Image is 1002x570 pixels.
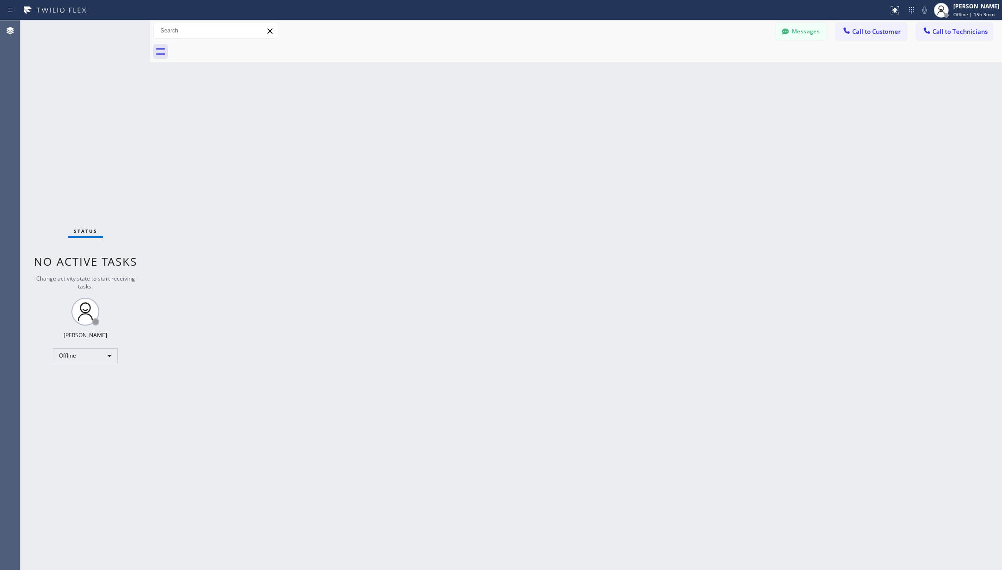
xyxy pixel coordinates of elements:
[918,4,931,17] button: Mute
[64,331,107,339] div: [PERSON_NAME]
[953,2,999,10] div: [PERSON_NAME]
[932,27,988,36] span: Call to Technicians
[852,27,901,36] span: Call to Customer
[953,11,995,18] span: Offline | 15h 3min
[776,23,827,40] button: Messages
[916,23,993,40] button: Call to Technicians
[836,23,907,40] button: Call to Customer
[53,348,118,363] div: Offline
[154,23,278,38] input: Search
[36,275,135,290] span: Change activity state to start receiving tasks.
[34,254,137,269] span: No active tasks
[74,228,97,234] span: Status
